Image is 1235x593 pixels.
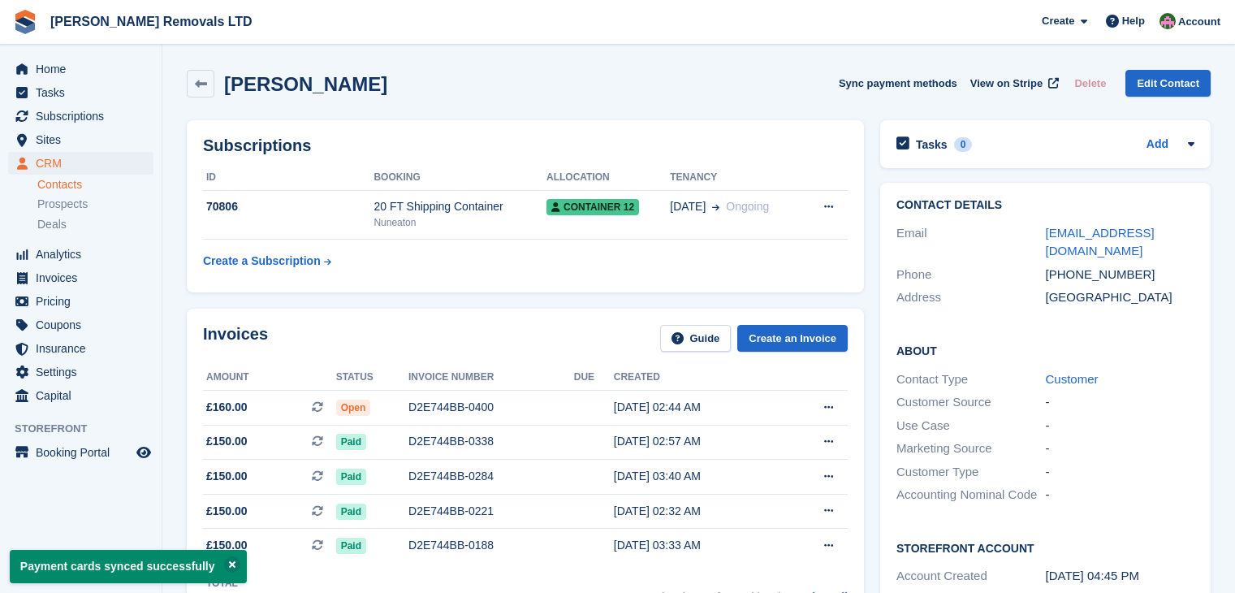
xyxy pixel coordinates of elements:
[670,165,802,191] th: Tenancy
[408,468,574,485] div: D2E744BB-0284
[336,434,366,450] span: Paid
[36,152,133,175] span: CRM
[36,290,133,313] span: Pricing
[203,365,336,391] th: Amount
[896,288,1046,307] div: Address
[36,105,133,128] span: Subscriptions
[896,266,1046,284] div: Phone
[36,314,133,336] span: Coupons
[374,165,546,191] th: Booking
[44,8,259,35] a: [PERSON_NAME] Removals LTD
[8,361,153,383] a: menu
[896,539,1194,556] h2: Storefront Account
[206,503,248,520] span: £150.00
[8,337,153,360] a: menu
[737,325,848,352] a: Create an Invoice
[574,365,614,391] th: Due
[1046,439,1195,458] div: -
[36,337,133,360] span: Insurance
[203,165,374,191] th: ID
[1046,266,1195,284] div: [PHONE_NUMBER]
[1046,288,1195,307] div: [GEOGRAPHIC_DATA]
[203,136,848,155] h2: Subscriptions
[36,361,133,383] span: Settings
[1042,13,1074,29] span: Create
[614,468,782,485] div: [DATE] 03:40 AM
[1046,226,1155,258] a: [EMAIL_ADDRESS][DOMAIN_NAME]
[36,58,133,80] span: Home
[726,200,769,213] span: Ongoing
[1046,567,1195,586] div: [DATE] 04:45 PM
[546,199,639,215] span: Container 12
[36,81,133,104] span: Tasks
[614,433,782,450] div: [DATE] 02:57 AM
[206,433,248,450] span: £150.00
[1122,13,1145,29] span: Help
[1046,463,1195,482] div: -
[37,196,153,213] a: Prospects
[336,469,366,485] span: Paid
[408,537,574,554] div: D2E744BB-0188
[36,243,133,266] span: Analytics
[37,197,88,212] span: Prospects
[1178,14,1220,30] span: Account
[37,216,153,233] a: Deals
[36,441,133,464] span: Booking Portal
[614,365,782,391] th: Created
[8,441,153,464] a: menu
[206,399,248,416] span: £160.00
[896,393,1046,412] div: Customer Source
[8,266,153,289] a: menu
[896,370,1046,389] div: Contact Type
[408,503,574,520] div: D2E744BB-0221
[896,439,1046,458] div: Marketing Source
[336,400,371,416] span: Open
[660,325,732,352] a: Guide
[896,224,1046,261] div: Email
[896,417,1046,435] div: Use Case
[336,365,408,391] th: Status
[614,503,782,520] div: [DATE] 02:32 AM
[15,421,162,437] span: Storefront
[1146,136,1168,154] a: Add
[614,399,782,416] div: [DATE] 02:44 AM
[408,433,574,450] div: D2E744BB-0338
[203,253,321,270] div: Create a Subscription
[37,177,153,193] a: Contacts
[134,443,153,462] a: Preview store
[8,128,153,151] a: menu
[206,537,248,554] span: £150.00
[954,137,973,152] div: 0
[896,199,1194,212] h2: Contact Details
[36,128,133,151] span: Sites
[13,10,37,34] img: stora-icon-8386f47178a22dfd0bd8f6a31ec36ba5ce8667c1dd55bd0f319d3a0aa187defe.svg
[224,73,387,95] h2: [PERSON_NAME]
[896,486,1046,504] div: Accounting Nominal Code
[8,384,153,407] a: menu
[896,567,1046,586] div: Account Created
[8,152,153,175] a: menu
[206,468,248,485] span: £150.00
[896,463,1046,482] div: Customer Type
[970,76,1043,92] span: View on Stripe
[8,58,153,80] a: menu
[8,314,153,336] a: menu
[916,137,948,152] h2: Tasks
[1046,417,1195,435] div: -
[8,105,153,128] a: menu
[336,538,366,554] span: Paid
[1046,393,1195,412] div: -
[203,198,374,215] div: 70806
[37,217,67,232] span: Deals
[203,325,268,352] h2: Invoices
[1046,372,1099,386] a: Customer
[408,399,574,416] div: D2E744BB-0400
[1159,13,1176,29] img: Paul Withers
[896,342,1194,358] h2: About
[203,246,331,276] a: Create a Subscription
[964,70,1062,97] a: View on Stripe
[8,290,153,313] a: menu
[1046,486,1195,504] div: -
[8,81,153,104] a: menu
[670,198,706,215] span: [DATE]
